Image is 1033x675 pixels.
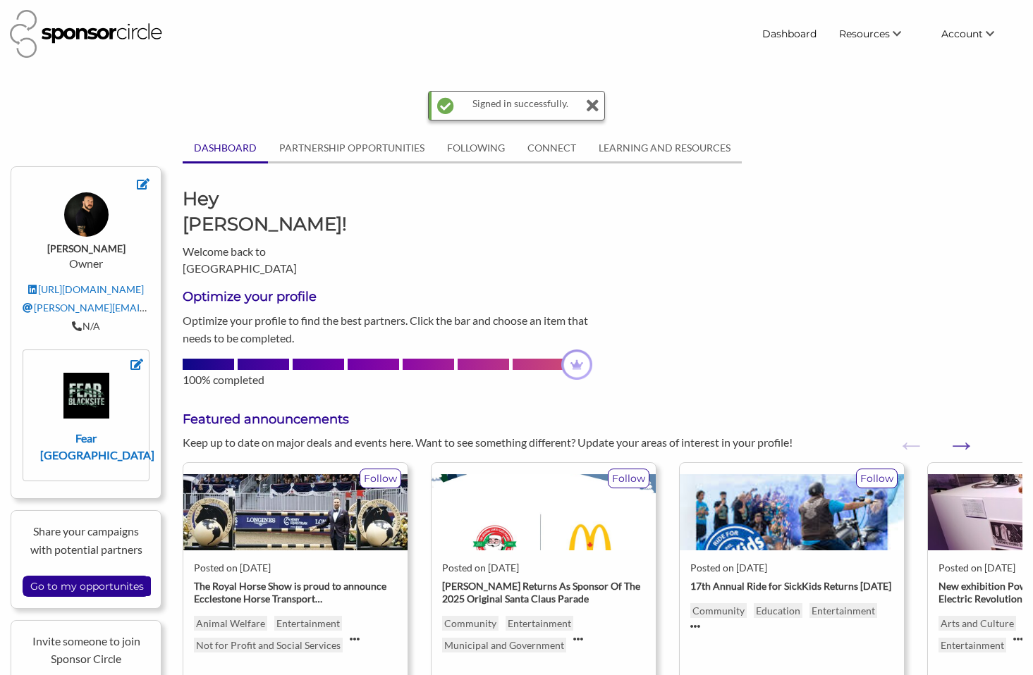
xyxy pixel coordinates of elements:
[23,632,149,668] p: Invite someone to join Sponsor Circle
[442,580,640,605] strong: [PERSON_NAME] Returns As Sponsor Of The 2025 Original Santa Claus Parade
[690,580,891,592] strong: 17th Annual Ride for SickKids Returns [DATE]
[23,302,278,314] a: [PERSON_NAME][EMAIL_ADDRESS][DOMAIN_NAME]
[609,469,649,488] p: Follow
[939,638,1006,652] p: Entertainment
[587,135,742,161] a: LEARNING AND RESOURCES
[40,373,154,462] a: Fear [GEOGRAPHIC_DATA]
[23,522,149,558] p: Share your campaigns with potential partners
[274,616,342,631] a: Entertainment
[947,431,961,445] button: Next
[857,469,897,488] p: Follow
[941,27,983,40] span: Account
[10,10,162,58] img: Sponsor Circle Logo
[442,616,499,631] p: Community
[183,474,408,551] img: The_Royal_Agricultural_Winter_Fair_The_Royal_Horse_Show_is_proud.jpg
[183,371,592,388] div: 100% completed
[436,135,516,161] a: FOLLOWING
[64,192,109,237] img: sngvwryu2asa5hvlmen5
[28,283,144,295] a: [URL][DOMAIN_NAME]
[183,135,268,161] a: DASHBOARD
[896,431,910,445] button: Previous
[690,603,747,618] p: Community
[506,616,573,631] p: Entertainment
[183,311,592,347] p: Optimize your profile to find the best partners. Click the bar and choose an item that needs to b...
[930,21,1023,47] li: Account
[183,288,592,306] h3: Optimize your profile
[23,192,149,338] div: Owner
[360,469,401,488] p: Follow
[432,474,656,551] img: ekohg29hhv9mbdkoumnz.jpg
[172,434,818,451] div: Keep up to date on major deals and events here. Want to see something different? Update your area...
[828,21,930,47] li: Resources
[194,638,343,652] a: Not for Profit and Social Services
[442,638,566,652] p: Municipal and Government
[194,616,267,631] a: Animal Welfare
[183,411,1022,428] h3: Featured announcements
[561,349,592,380] img: dashboard-profile-progress-crown-a4ad1e52.png
[23,320,149,333] div: N/A
[680,474,904,551] img: sd1bdadu5e6h93ngxo1k.jpg
[194,580,386,605] strong: The Royal Horse Show is proud to announce Ecclestone Horse Transport …
[751,21,828,47] a: Dashboard
[939,616,1016,631] p: Arts and Culture
[839,27,890,40] span: Resources
[809,603,877,618] p: Entertainment
[47,242,126,254] strong: [PERSON_NAME]
[183,186,377,237] h1: Hey [PERSON_NAME]!
[23,576,151,596] input: Go to my opportunites
[465,92,575,120] div: Signed in successfully.
[63,373,109,419] img: cke6plck7ogbysxvzsdq
[194,562,397,574] div: Posted on [DATE]
[268,135,436,161] a: PARTNERSHIP OPPORTUNITIES
[754,603,802,618] p: Education
[690,562,893,574] div: Posted on [DATE]
[172,186,387,277] div: Welcome back to [GEOGRAPHIC_DATA]
[442,562,645,574] div: Posted on [DATE]
[516,135,587,161] a: CONNECT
